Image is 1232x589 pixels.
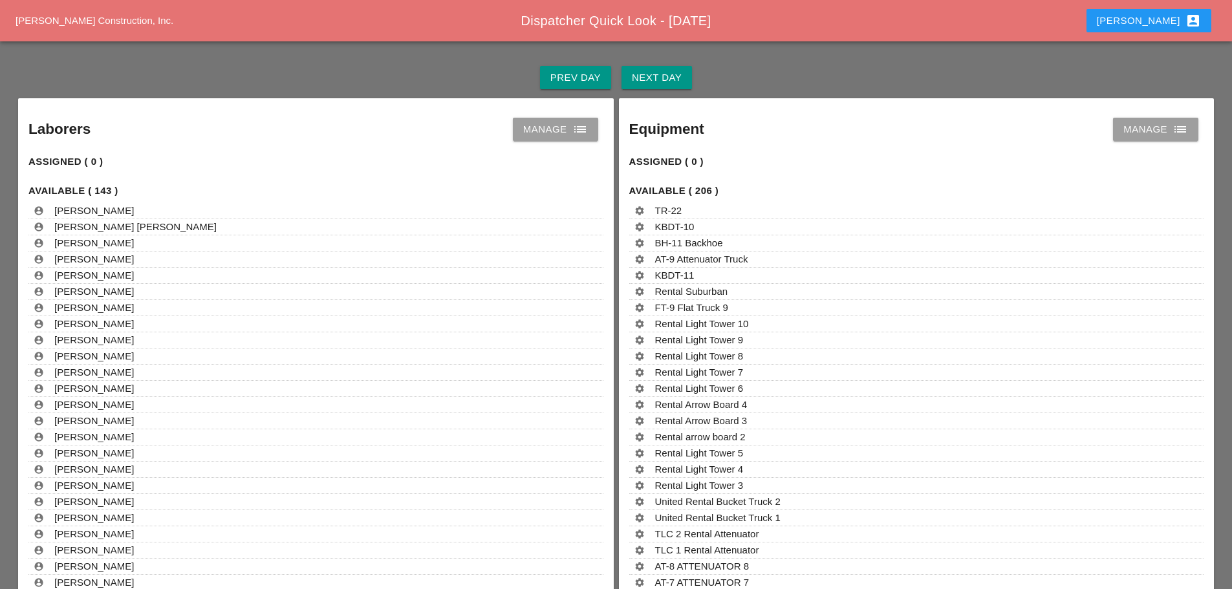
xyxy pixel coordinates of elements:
i: account_circle [34,448,44,458]
span: [PERSON_NAME] [54,480,134,491]
span: [PERSON_NAME] [54,577,134,588]
span: [PERSON_NAME] [54,237,134,248]
i: account_circle [34,367,44,378]
span: Rental arrow board 2 [655,431,746,442]
i: account_circle [34,464,44,475]
span: [PERSON_NAME] [54,205,134,216]
i: account_circle [34,400,44,410]
span: Rental Light Tower 8 [655,350,743,361]
i: account_circle [34,335,44,345]
i: settings [634,513,645,523]
i: account_circle [34,351,44,361]
i: account_circle [34,319,44,329]
i: settings [634,400,645,410]
i: settings [634,254,645,264]
h4: Available ( 143 ) [28,184,603,198]
i: account_circle [34,545,44,555]
span: TLC 2 Rental Attenuator [655,528,759,539]
button: Next Day [621,66,692,89]
h2: Equipment [629,118,704,140]
i: account_circle [34,206,44,216]
span: Rental Light Tower 9 [655,334,743,345]
i: settings [634,545,645,555]
span: Rental Arrow Board 4 [655,399,748,410]
i: settings [634,351,645,361]
i: settings [634,561,645,572]
i: account_circle [34,270,44,281]
span: [PERSON_NAME] [54,544,134,555]
span: [PERSON_NAME] [54,496,134,507]
span: TLC 1 Rental Attenuator [655,544,759,555]
span: Rental Light Tower 6 [655,383,743,394]
div: Next Day [632,70,682,85]
i: account_circle [34,286,44,297]
a: [PERSON_NAME] Construction, Inc. [16,15,173,26]
i: account_circle [34,416,44,426]
div: [PERSON_NAME] [1097,13,1201,28]
i: account_circle [34,238,44,248]
i: account_circle [34,513,44,523]
span: Rental Arrow Board 3 [655,415,748,426]
span: Dispatcher Quick Look - [DATE] [521,14,711,28]
span: [PERSON_NAME] [54,447,134,458]
button: [PERSON_NAME] [1086,9,1211,32]
span: [PERSON_NAME] [54,415,134,426]
span: [PERSON_NAME] [54,318,134,329]
i: account_circle [34,561,44,572]
div: Manage [1123,122,1188,137]
i: settings [634,206,645,216]
h4: Available ( 206 ) [629,184,1204,198]
span: [PERSON_NAME] [54,431,134,442]
i: account_circle [34,254,44,264]
i: account_circle [34,222,44,232]
i: list [572,122,588,137]
span: [PERSON_NAME] [54,286,134,297]
i: settings [634,448,645,458]
span: [PERSON_NAME] [54,350,134,361]
h2: Laborers [28,118,91,140]
i: account_circle [34,303,44,313]
span: AT-8 ATTENUATOR 8 [655,561,750,572]
span: [PERSON_NAME] [54,383,134,394]
span: [PERSON_NAME] [54,512,134,523]
h4: Assigned ( 0 ) [629,155,954,169]
i: account_circle [34,529,44,539]
i: account_box [1185,13,1201,28]
span: KBDT-11 [655,270,695,281]
i: settings [634,222,645,232]
div: Manage [523,122,588,137]
span: [PERSON_NAME] [PERSON_NAME] [54,221,217,232]
i: settings [634,497,645,507]
span: Rental Light Tower 5 [655,447,743,458]
span: [PERSON_NAME] [54,464,134,475]
span: [PERSON_NAME] [54,561,134,572]
span: AT-9 Attenuator Truck [655,253,748,264]
span: Rental Light Tower 4 [655,464,743,475]
i: settings [634,577,645,588]
span: FT-9 Flat Truck 9 [655,302,728,313]
span: KBDT-10 [655,221,695,232]
span: Rental Light Tower 7 [655,367,743,378]
i: account_circle [34,432,44,442]
i: account_circle [34,577,44,588]
span: BH-11 Backhoe [655,237,723,248]
span: United Rental Bucket Truck 1 [655,512,781,523]
span: Rental Light Tower 3 [655,480,743,491]
i: settings [634,416,645,426]
i: settings [634,335,645,345]
i: settings [634,286,645,297]
button: Prev Day [540,66,611,89]
span: United Rental Bucket Truck 2 [655,496,781,507]
i: settings [634,270,645,281]
i: settings [634,464,645,475]
span: [PERSON_NAME] [54,528,134,539]
span: [PERSON_NAME] [54,399,134,410]
i: account_circle [34,497,44,507]
i: settings [634,238,645,248]
span: [PERSON_NAME] [54,253,134,264]
i: settings [634,529,645,539]
div: Prev Day [550,70,601,85]
a: Manage [513,118,598,141]
i: list [1173,122,1188,137]
span: [PERSON_NAME] [54,302,134,313]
